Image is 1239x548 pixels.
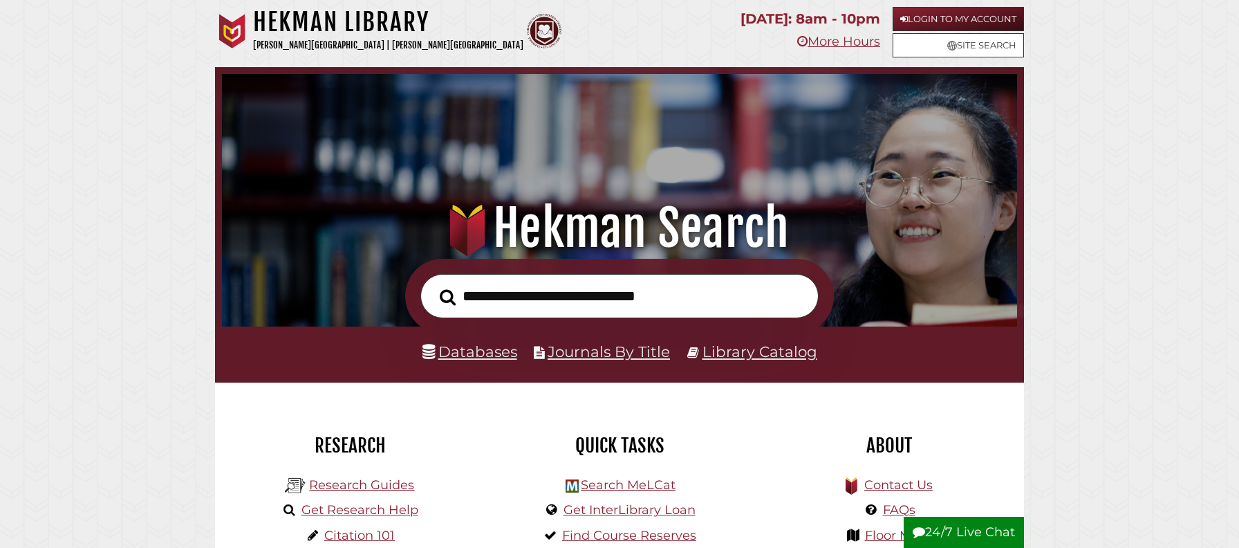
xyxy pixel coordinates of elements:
i: Search [440,289,456,306]
a: Search MeLCat [581,477,676,493]
a: Journals By Title [548,342,670,360]
img: Calvin Theological Seminary [527,14,561,48]
a: Find Course Reserves [562,528,696,543]
p: [PERSON_NAME][GEOGRAPHIC_DATA] | [PERSON_NAME][GEOGRAPHIC_DATA] [253,37,523,53]
a: Floor Maps [865,528,933,543]
h2: Research [225,434,474,457]
a: Get InterLibrary Loan [563,502,696,518]
a: Get Research Help [301,502,418,518]
img: Calvin University [215,14,250,48]
a: Login to My Account [893,7,1024,31]
a: Contact Us [864,477,933,493]
p: [DATE]: 8am - 10pm [740,7,880,31]
a: FAQs [883,502,915,518]
h2: About [765,434,1014,457]
a: Databases [422,342,517,360]
button: Search [433,285,463,310]
img: Hekman Library Logo [566,479,579,493]
h2: Quick Tasks [495,434,744,457]
img: Hekman Library Logo [285,475,306,496]
a: Research Guides [309,477,414,493]
h1: Hekman Search [241,198,998,259]
h1: Hekman Library [253,7,523,37]
a: More Hours [797,34,880,49]
a: Library Catalog [702,342,817,360]
a: Citation 101 [324,528,395,543]
a: Site Search [893,33,1024,57]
